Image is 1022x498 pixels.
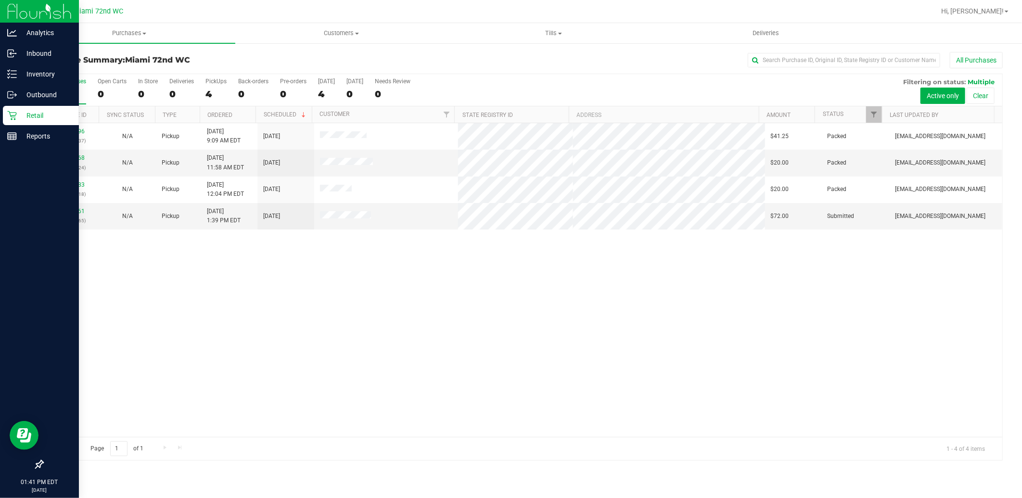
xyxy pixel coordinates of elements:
inline-svg: Outbound [7,90,17,100]
h3: Purchase Summary: [42,56,362,64]
button: All Purchases [950,52,1003,68]
a: Deliveries [660,23,872,43]
div: PickUps [205,78,227,85]
p: [DATE] [4,486,75,494]
div: 0 [138,89,158,100]
div: Back-orders [238,78,268,85]
span: Submitted [827,212,854,221]
span: Packed [827,132,846,141]
span: $41.25 [771,132,789,141]
a: Amount [766,112,791,118]
span: Packed [827,185,846,194]
span: [EMAIL_ADDRESS][DOMAIN_NAME] [895,158,985,167]
p: Analytics [17,27,75,38]
span: [DATE] [263,212,280,221]
span: Purchases [23,29,235,38]
div: 0 [98,89,127,100]
p: Retail [17,110,75,121]
span: [EMAIL_ADDRESS][DOMAIN_NAME] [895,185,985,194]
div: Deliveries [169,78,194,85]
div: 0 [280,89,307,100]
div: In Store [138,78,158,85]
a: Purchases [23,23,235,43]
span: Multiple [968,78,995,86]
a: Filter [438,106,454,123]
a: Status [823,111,843,117]
span: [DATE] 11:58 AM EDT [207,153,244,172]
button: Clear [967,88,995,104]
a: Tills [447,23,660,43]
a: 12001296 [58,128,85,135]
span: Pickup [162,185,179,194]
p: Reports [17,130,75,142]
a: State Registry ID [462,112,513,118]
span: 1 - 4 of 4 items [939,441,993,456]
span: Hi, [PERSON_NAME]! [941,7,1004,15]
button: N/A [122,185,133,194]
span: Pickup [162,212,179,221]
p: Inventory [17,68,75,80]
span: Tills [448,29,659,38]
button: N/A [122,212,133,221]
a: Type [163,112,177,118]
div: Pre-orders [280,78,307,85]
div: 4 [205,89,227,100]
a: Sync Status [107,112,144,118]
span: Page of 1 [82,441,152,456]
div: [DATE] [346,78,363,85]
span: [DATE] 9:09 AM EDT [207,127,241,145]
a: Ordered [207,112,232,118]
div: Open Carts [98,78,127,85]
inline-svg: Reports [7,131,17,141]
div: 0 [238,89,268,100]
span: Pickup [162,132,179,141]
a: Scheduled [264,111,307,118]
div: 0 [169,89,194,100]
span: Not Applicable [122,133,133,140]
span: Filtering on status: [903,78,966,86]
span: [DATE] [263,132,280,141]
span: Packed [827,158,846,167]
span: Not Applicable [122,213,133,219]
a: Customer [319,111,349,117]
span: [EMAIL_ADDRESS][DOMAIN_NAME] [895,132,985,141]
span: Miami 72nd WC [125,55,190,64]
inline-svg: Analytics [7,28,17,38]
a: 12003761 [58,208,85,215]
inline-svg: Inbound [7,49,17,58]
a: Filter [866,106,882,123]
inline-svg: Inventory [7,69,17,79]
span: $72.00 [771,212,789,221]
p: Outbound [17,89,75,101]
div: Needs Review [375,78,410,85]
span: $20.00 [771,158,789,167]
button: N/A [122,132,133,141]
span: $20.00 [771,185,789,194]
input: 1 [110,441,128,456]
span: Deliveries [740,29,792,38]
inline-svg: Retail [7,111,17,120]
span: [DATE] [263,158,280,167]
button: Active only [920,88,965,104]
span: Customers [236,29,447,38]
span: Not Applicable [122,159,133,166]
a: Last Updated By [890,112,939,118]
p: Inbound [17,48,75,59]
span: [DATE] 12:04 PM EDT [207,180,244,199]
p: 01:41 PM EDT [4,478,75,486]
input: Search Purchase ID, Original ID, State Registry ID or Customer Name... [748,53,940,67]
span: [DATE] [263,185,280,194]
span: [EMAIL_ADDRESS][DOMAIN_NAME] [895,212,985,221]
div: [DATE] [318,78,335,85]
span: [DATE] 1:39 PM EDT [207,207,241,225]
span: Not Applicable [122,186,133,192]
div: 0 [346,89,363,100]
iframe: Resource center [10,421,38,450]
a: 12002568 [58,154,85,161]
span: Pickup [162,158,179,167]
a: 12002783 [58,181,85,188]
div: 4 [318,89,335,100]
div: 0 [375,89,410,100]
a: Customers [235,23,447,43]
button: N/A [122,158,133,167]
